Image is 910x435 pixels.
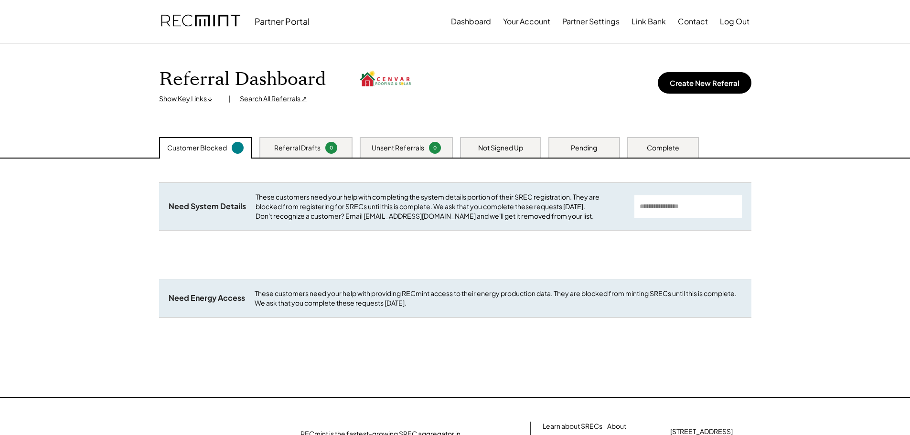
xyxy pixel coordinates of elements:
[228,94,230,104] div: |
[359,67,412,92] img: cenvar%20solar.png
[607,422,626,431] a: About
[167,143,227,153] div: Customer Blocked
[372,143,424,153] div: Unsent Referrals
[571,143,597,153] div: Pending
[161,5,240,38] img: recmint-logotype%403x.png
[159,68,326,91] h1: Referral Dashboard
[240,94,307,104] div: Search All Referrals ↗
[256,192,625,221] div: These customers need your help with completing the system details portion of their SREC registrat...
[562,12,620,31] button: Partner Settings
[451,12,491,31] button: Dashboard
[647,143,679,153] div: Complete
[478,143,523,153] div: Not Signed Up
[632,12,666,31] button: Link Bank
[255,289,742,308] div: These customers need your help with providing RECmint access to their energy production data. The...
[720,12,749,31] button: Log Out
[430,144,439,151] div: 0
[274,143,321,153] div: Referral Drafts
[678,12,708,31] button: Contact
[169,293,245,303] div: Need Energy Access
[169,202,246,212] div: Need System Details
[658,72,751,94] button: Create New Referral
[327,144,336,151] div: 0
[543,422,602,431] a: Learn about SRECs
[255,16,310,27] div: Partner Portal
[503,12,550,31] button: Your Account
[159,94,219,104] div: Show Key Links ↓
